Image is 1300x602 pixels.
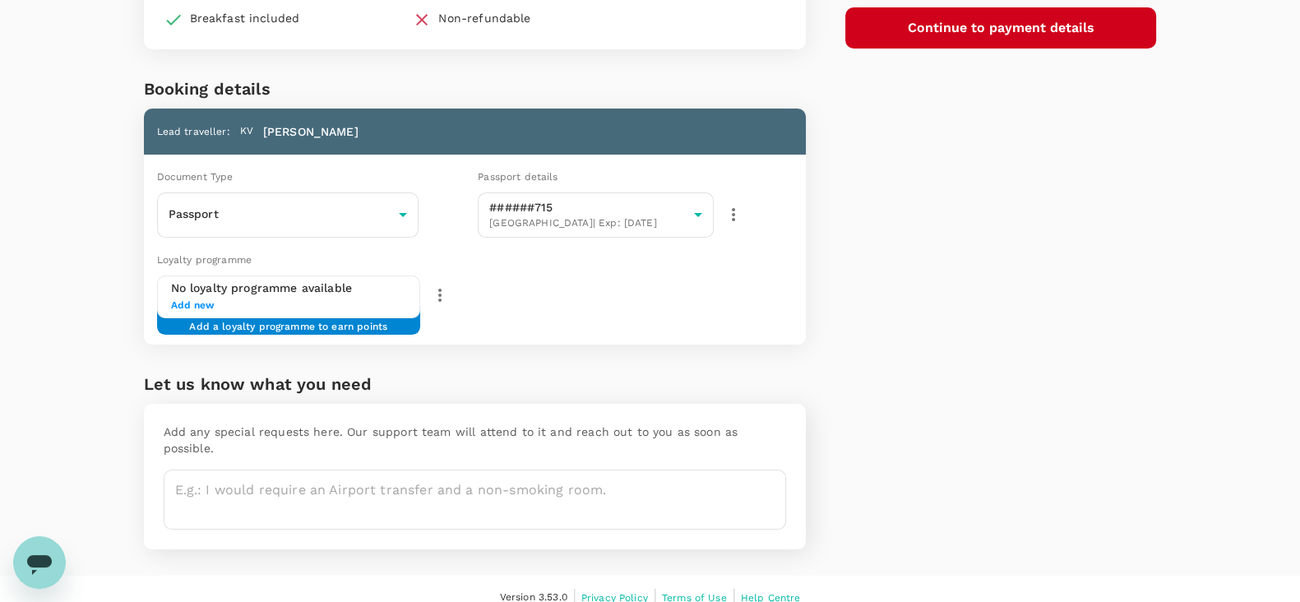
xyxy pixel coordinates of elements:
[164,424,786,456] p: Add any special requests here. Our support team will attend to it and reach out to you as soon as...
[157,171,234,183] span: Document Type
[478,188,714,243] div: ######715[GEOGRAPHIC_DATA]| Exp: [DATE]
[190,10,300,26] div: Breakfast included
[263,123,359,140] p: [PERSON_NAME]
[489,215,687,232] span: [GEOGRAPHIC_DATA] | Exp: [DATE]
[157,126,230,137] span: Lead traveller :
[240,123,253,140] span: KV
[157,254,252,266] span: Loyalty programme
[169,206,393,222] p: Passport
[845,7,1157,49] button: Continue to payment details
[171,280,407,298] h6: No loyalty programme available
[157,194,419,235] div: Passport
[144,76,806,102] h6: Booking details
[13,536,66,589] iframe: Button to launch messaging window
[171,298,407,314] span: Add new
[438,10,530,26] div: Non-refundable
[478,171,557,183] span: Passport details
[489,199,687,215] p: ######715
[144,371,806,397] h6: Let us know what you need
[189,319,387,322] span: Add a loyalty programme to earn points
